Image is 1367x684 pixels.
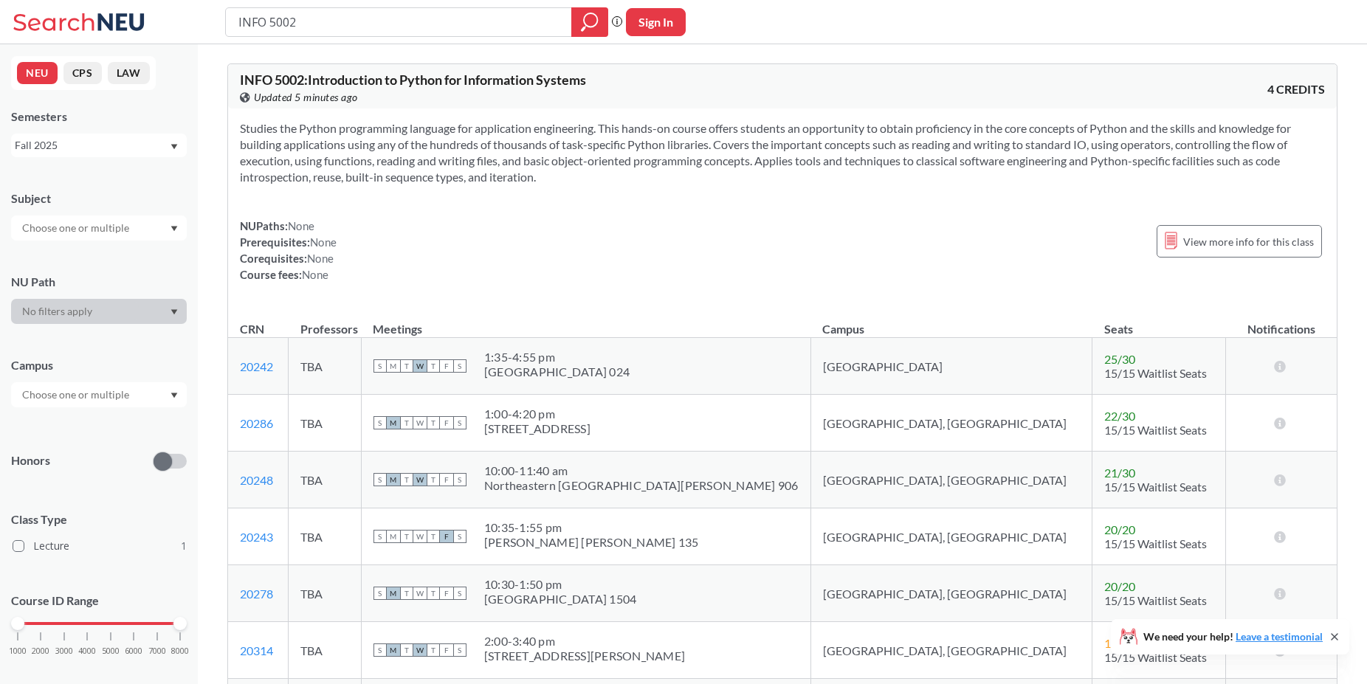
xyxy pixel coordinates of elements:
span: F [440,473,453,486]
span: M [387,530,400,543]
svg: magnifying glass [581,12,599,32]
td: [GEOGRAPHIC_DATA], [GEOGRAPHIC_DATA] [810,565,1092,622]
section: Studies the Python programming language for application engineering. This hands-on course offers ... [240,120,1325,185]
span: 15/15 Waitlist Seats [1104,650,1207,664]
td: [GEOGRAPHIC_DATA], [GEOGRAPHIC_DATA] [810,622,1092,679]
span: F [440,359,453,373]
div: [STREET_ADDRESS][PERSON_NAME] [484,649,685,663]
td: TBA [289,452,362,508]
span: T [400,416,413,429]
span: 20 / 20 [1104,522,1135,536]
td: TBA [289,565,362,622]
div: Campus [11,357,187,373]
span: Updated 5 minutes ago [254,89,358,106]
span: W [413,587,427,600]
span: S [373,587,387,600]
div: 10:35 - 1:55 pm [484,520,699,535]
span: 15/15 Waitlist Seats [1104,480,1207,494]
span: T [400,530,413,543]
span: 7000 [148,647,166,655]
td: [GEOGRAPHIC_DATA], [GEOGRAPHIC_DATA] [810,395,1092,452]
span: 5000 [102,647,120,655]
div: NU Path [11,274,187,290]
span: 2000 [32,647,49,655]
div: Dropdown arrow [11,299,187,324]
button: Sign In [626,8,686,36]
div: magnifying glass [571,7,608,37]
span: None [307,252,334,265]
div: [GEOGRAPHIC_DATA] 1504 [484,592,637,607]
td: [GEOGRAPHIC_DATA], [GEOGRAPHIC_DATA] [810,508,1092,565]
span: F [440,643,453,657]
input: Choose one or multiple [15,219,139,237]
span: T [400,587,413,600]
span: F [440,416,453,429]
div: CRN [240,321,264,337]
span: T [427,359,440,373]
span: M [387,359,400,373]
span: 15/15 Waitlist Seats [1104,593,1207,607]
span: T [400,643,413,657]
span: We need your help! [1143,632,1323,642]
span: T [427,473,440,486]
span: 22 / 30 [1104,409,1135,423]
div: Fall 2025 [15,137,169,153]
button: NEU [17,62,58,84]
p: Course ID Range [11,593,187,609]
span: T [427,587,440,600]
div: 1:35 - 4:55 pm [484,350,630,365]
td: TBA [289,338,362,395]
span: W [413,473,427,486]
div: 10:30 - 1:50 pm [484,577,637,592]
span: S [373,473,387,486]
span: 15/15 Waitlist Seats [1104,366,1207,380]
span: S [453,587,466,600]
div: Northeastern [GEOGRAPHIC_DATA][PERSON_NAME] 906 [484,478,799,493]
span: 3000 [55,647,73,655]
a: 20286 [240,416,273,430]
span: T [427,643,440,657]
a: 20314 [240,643,273,657]
div: [STREET_ADDRESS] [484,421,590,436]
span: 21 / 30 [1104,466,1135,480]
span: T [400,473,413,486]
span: W [413,359,427,373]
button: LAW [108,62,150,84]
span: S [373,416,387,429]
span: T [400,359,413,373]
a: 20242 [240,359,273,373]
span: 15/15 Waitlist Seats [1104,423,1207,437]
button: CPS [63,62,102,84]
span: 20 / 20 [1104,579,1135,593]
span: F [440,530,453,543]
input: Choose one or multiple [15,386,139,404]
div: Semesters [11,108,187,125]
span: 1 [181,538,187,554]
span: Class Type [11,511,187,528]
div: Fall 2025Dropdown arrow [11,134,187,157]
span: S [453,473,466,486]
svg: Dropdown arrow [171,144,178,150]
span: S [453,359,466,373]
td: TBA [289,395,362,452]
span: S [453,416,466,429]
td: TBA [289,622,362,679]
span: 8000 [171,647,189,655]
span: 1000 [9,647,27,655]
span: W [413,416,427,429]
span: S [373,359,387,373]
span: None [302,268,328,281]
span: M [387,587,400,600]
th: Campus [810,306,1092,338]
span: 6000 [125,647,142,655]
span: View more info for this class [1183,232,1314,251]
label: Lecture [13,536,187,556]
div: 2:00 - 3:40 pm [484,634,685,649]
th: Professors [289,306,362,338]
div: Dropdown arrow [11,215,187,241]
span: M [387,643,400,657]
span: W [413,643,427,657]
svg: Dropdown arrow [171,309,178,315]
td: TBA [289,508,362,565]
th: Notifications [1226,306,1337,338]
